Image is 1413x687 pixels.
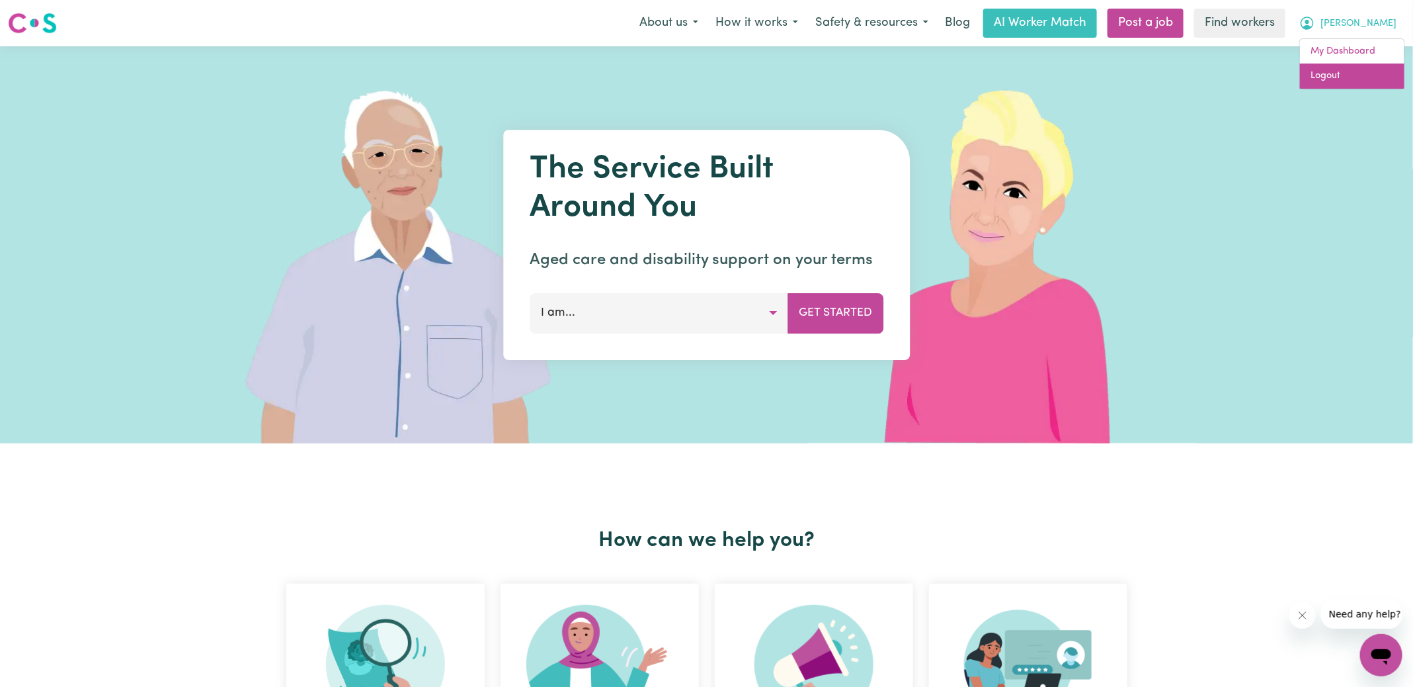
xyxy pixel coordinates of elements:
[1108,9,1184,38] a: Post a job
[1360,634,1402,676] iframe: Button to launch messaging window
[530,248,883,272] p: Aged care and disability support on your terms
[1300,39,1404,64] a: My Dashboard
[278,528,1135,553] h2: How can we help you?
[807,9,937,37] button: Safety & resources
[530,293,788,333] button: I am...
[1299,38,1405,89] div: My Account
[983,9,1097,38] a: AI Worker Match
[707,9,807,37] button: How it works
[530,151,883,227] h1: The Service Built Around You
[1300,64,1404,89] a: Logout
[8,8,57,38] a: Careseekers logo
[1194,9,1285,38] a: Find workers
[1289,602,1316,629] iframe: Close message
[631,9,707,37] button: About us
[8,11,57,35] img: Careseekers logo
[1321,600,1402,629] iframe: Message from company
[937,9,978,38] a: Blog
[1291,9,1405,37] button: My Account
[1320,17,1396,31] span: [PERSON_NAME]
[787,293,883,333] button: Get Started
